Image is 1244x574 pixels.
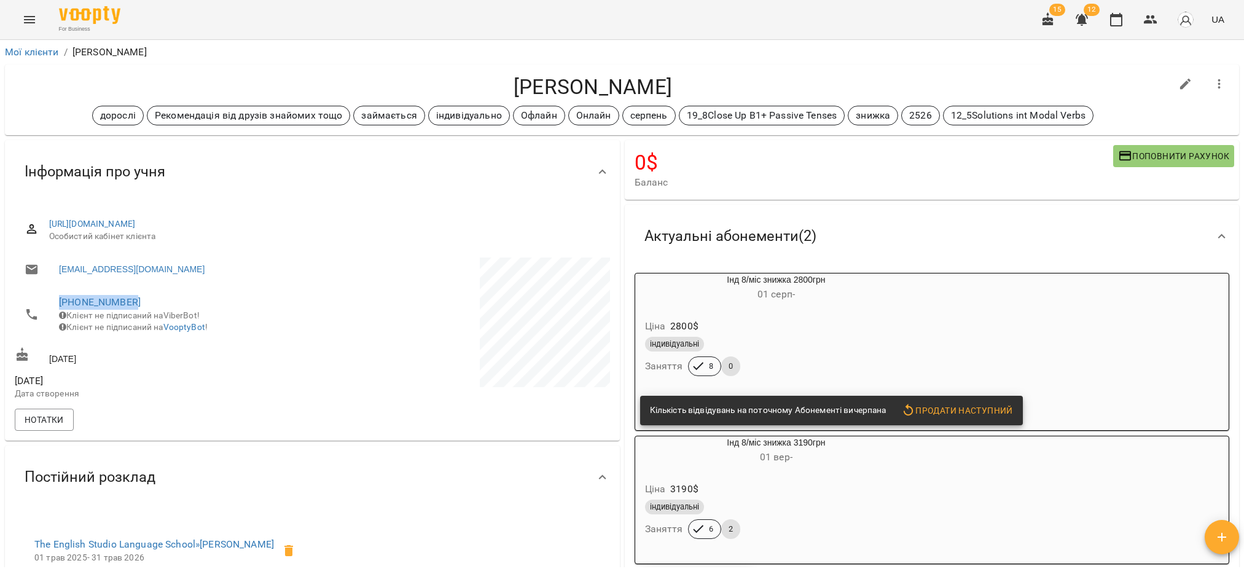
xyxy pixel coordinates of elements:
div: дорослі [92,106,144,125]
span: індивідуальні [645,339,704,350]
span: Клієнт не підписаний на ViberBot! [59,310,200,320]
div: знижка [848,106,898,125]
a: [PHONE_NUMBER] [59,296,141,308]
div: Інформація про учня [5,140,620,203]
h4: [PERSON_NAME] [15,74,1171,100]
button: UA [1207,8,1229,31]
p: 2800 $ [670,319,698,334]
p: індивідуально [436,108,502,123]
button: Нотатки [15,409,74,431]
button: Інд 8/міс знижка 2800грн01 серп- Ціна2800$індивідуальніЗаняття80 [635,273,918,391]
p: Офлайн [521,108,557,123]
a: Мої клієнти [5,46,59,58]
a: VooptyBot [163,322,205,332]
p: серпень [630,108,668,123]
p: 19_8Close Up B1+ Passive Tenses [687,108,837,123]
li: / [64,45,68,60]
span: Постійний розклад [25,468,155,487]
span: Поповнити рахунок [1118,149,1229,163]
h6: Заняття [645,358,683,375]
div: 12_5Solutions int Modal Verbs [943,106,1093,125]
p: 3190 $ [670,482,698,497]
p: займається [361,108,417,123]
span: 0 [721,361,740,372]
a: [EMAIL_ADDRESS][DOMAIN_NAME] [59,263,205,275]
div: індивідуально [428,106,510,125]
h4: 0 $ [635,150,1113,175]
button: Поповнити рахунок [1113,145,1234,167]
img: avatar_s.png [1177,11,1194,28]
span: Баланс [635,175,1113,190]
a: The English Studio Language School»[PERSON_NAME] [34,538,274,550]
div: Кількість відвідувань на поточному Абонементі вичерпана [650,399,886,422]
span: 01 вер - [760,451,792,463]
p: 12_5Solutions int Modal Verbs [951,108,1086,123]
h6: Ціна [645,318,666,335]
div: Онлайн [568,106,619,125]
span: Продати наступний [901,403,1013,418]
div: 2526 [901,106,940,125]
span: Нотатки [25,412,64,427]
span: 01 серп - [757,288,795,300]
div: 19_8Close Up B1+ Passive Tenses [679,106,845,125]
span: [DATE] [15,374,310,388]
a: [URL][DOMAIN_NAME] [49,219,136,229]
p: знижка [856,108,890,123]
span: 8 [702,361,721,372]
p: Дата створення [15,388,310,400]
span: UA [1211,13,1224,26]
span: Інформація про учня [25,162,165,181]
button: Продати наступний [896,399,1018,422]
p: 01 трав 2025 - 31 трав 2026 [34,552,274,564]
span: Актуальні абонементи ( 2 ) [644,227,816,246]
span: 6 [702,524,721,535]
div: Актуальні абонементи(2) [625,205,1240,268]
span: Клієнт не підписаний на ! [59,322,208,332]
button: Menu [15,5,44,34]
div: займається [353,106,424,125]
img: Voopty Logo [59,6,120,24]
span: Особистий кабінет клієнта [49,230,600,243]
h6: Заняття [645,521,683,538]
nav: breadcrumb [5,45,1239,60]
p: 2526 [909,108,932,123]
span: Видалити клієнта з групи Вікторов Олександр для курсу Вікторов Олександр? [274,536,303,565]
p: дорослі [100,108,136,123]
span: For Business [59,25,120,33]
span: 15 [1049,4,1065,16]
span: 12 [1084,4,1100,16]
div: Інд 8/міс знижка 3190грн [635,436,918,466]
p: Рекомендація від друзів знайомих тощо [155,108,342,123]
div: [DATE] [12,345,312,368]
p: Онлайн [576,108,611,123]
div: Рекомендація від друзів знайомих тощо [147,106,350,125]
button: Інд 8/міс знижка 3190грн01 вер- Ціна3190$індивідуальніЗаняття62 [635,436,918,554]
div: Інд 8/міс знижка 2800грн [635,273,918,303]
p: [PERSON_NAME] [72,45,147,60]
div: Офлайн [513,106,565,125]
h6: Ціна [645,481,666,498]
div: Постійний розклад [5,446,620,509]
span: індивідуальні [645,501,704,513]
div: серпень [622,106,676,125]
span: 2 [721,524,740,535]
